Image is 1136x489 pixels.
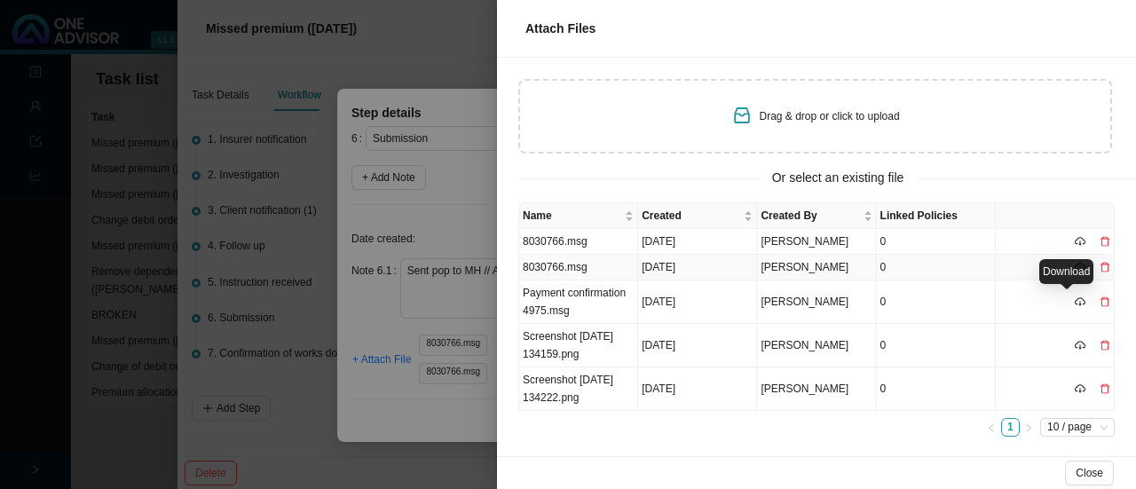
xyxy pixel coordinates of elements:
[987,423,996,432] span: left
[760,110,900,122] span: Drag & drop or click to upload
[1100,383,1110,394] span: delete
[877,324,996,367] td: 0
[731,105,753,126] span: inbox
[519,203,638,229] th: Name
[523,207,621,225] span: Name
[1002,419,1019,436] a: 1
[761,383,848,395] span: [PERSON_NAME]
[1047,419,1108,436] span: 10 / page
[519,255,638,280] td: 8030766.msg
[1020,418,1038,437] button: right
[761,296,848,308] span: [PERSON_NAME]
[1075,340,1085,351] span: cloud-download
[1020,418,1038,437] li: Next Page
[642,207,740,225] span: Created
[1040,418,1115,437] div: Page Size
[877,280,996,324] td: 0
[1076,464,1103,482] span: Close
[1039,259,1093,284] div: Download
[638,367,757,411] td: [DATE]
[1100,340,1110,351] span: delete
[1001,418,1020,437] li: 1
[1100,262,1110,272] span: delete
[1100,236,1110,247] span: delete
[638,203,757,229] th: Created
[877,255,996,280] td: 0
[638,255,757,280] td: [DATE]
[525,21,596,35] span: Attach Files
[1100,296,1110,307] span: delete
[519,229,638,255] td: 8030766.msg
[761,261,848,273] span: [PERSON_NAME]
[1075,383,1085,394] span: cloud-download
[638,229,757,255] td: [DATE]
[638,324,757,367] td: [DATE]
[982,418,1001,437] button: left
[1024,423,1033,432] span: right
[761,207,859,225] span: Created By
[877,367,996,411] td: 0
[638,280,757,324] td: [DATE]
[877,203,996,229] th: Linked Policies
[877,229,996,255] td: 0
[982,418,1001,437] li: Previous Page
[1075,236,1085,247] span: cloud-download
[519,367,638,411] td: Screenshot [DATE] 134222.png
[761,339,848,351] span: [PERSON_NAME]
[1065,461,1114,485] button: Close
[1075,296,1085,307] span: cloud-download
[757,203,876,229] th: Created By
[519,324,638,367] td: Screenshot [DATE] 134159.png
[519,280,638,324] td: Payment confirmation 4975.msg
[760,168,917,188] span: Or select an existing file
[761,235,848,248] span: [PERSON_NAME]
